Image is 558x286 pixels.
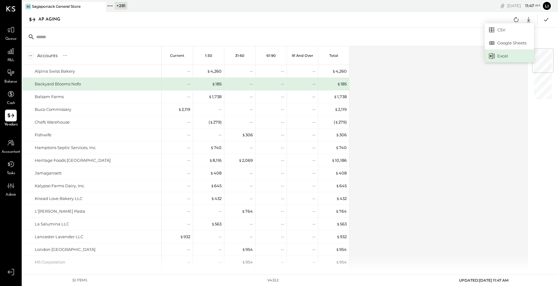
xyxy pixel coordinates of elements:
[210,145,222,151] div: 740
[239,158,242,163] span: $
[6,192,16,198] span: Admin
[281,81,284,87] div: --
[336,221,340,226] span: $
[242,259,253,265] div: 954
[0,67,21,85] a: Balance
[35,132,51,138] div: Fishwife
[281,234,284,240] div: --
[35,259,65,265] div: M5 Corporation
[336,183,339,188] span: $
[178,107,190,112] div: 2,119
[7,101,15,106] span: Cash
[38,15,67,25] div: AP Aging
[281,183,284,189] div: --
[242,132,245,137] span: $
[218,259,222,265] div: --
[209,94,212,99] span: $
[35,81,81,87] div: Backyard Blooms Nofo
[180,234,183,239] span: $
[5,36,17,42] span: Queue
[4,122,18,128] span: Vendors
[35,183,85,189] div: Kalypso Farms Dairy, Inc.
[281,208,284,214] div: --
[242,260,245,265] span: $
[334,94,347,100] div: 1,738
[250,234,253,240] div: --
[281,221,284,227] div: --
[336,209,339,214] span: $
[187,81,190,87] div: --
[207,69,210,74] span: $
[337,81,341,86] span: $
[335,107,338,112] span: $
[72,278,87,283] div: 32 items
[170,53,184,58] p: Current
[37,52,58,59] div: Accounts
[35,119,70,125] div: Chefs Warehouse
[312,132,315,138] div: --
[209,94,222,100] div: 1,738
[267,278,279,283] div: v 4.32.2
[250,221,253,227] div: --
[281,132,284,138] div: --
[329,53,338,58] p: Total
[211,196,214,201] span: $
[250,94,253,100] div: --
[209,119,222,125] div: ( 279 )
[207,68,222,74] div: 4,260
[336,196,347,202] div: 432
[335,120,338,125] span: $
[205,53,212,58] p: 1-30
[0,180,21,198] a: Admin
[7,171,15,176] span: Tasks
[0,137,21,155] a: Accountant
[187,132,190,138] div: --
[250,107,253,112] div: --
[312,208,315,214] div: --
[235,53,244,58] p: 31-60
[35,145,96,151] div: Hamptons Septic Services, Inc.
[187,94,190,100] div: --
[115,2,127,10] div: + 281
[35,68,75,74] div: Alpina Swiss Bakery
[35,208,85,214] div: L'[PERSON_NAME] Pasta
[336,145,347,151] div: 740
[335,170,339,175] span: $
[281,157,284,163] div: --
[334,119,347,125] div: ( 279 )
[187,259,190,265] div: --
[312,259,315,265] div: --
[312,119,315,125] div: --
[336,196,340,201] span: $
[187,221,190,227] div: --
[32,4,81,9] div: Sagaponack General Store
[336,145,339,150] span: $
[187,247,190,252] div: --
[485,23,534,36] a: CSV
[187,170,190,176] div: --
[212,81,222,87] div: 185
[187,68,190,74] div: --
[242,208,253,214] div: 764
[242,247,253,252] div: 954
[336,260,339,265] span: $
[180,234,190,240] div: 932
[187,196,190,202] div: --
[485,36,534,49] div: Google Sheets
[218,247,222,252] div: --
[336,208,347,214] div: 764
[218,234,222,240] div: --
[281,94,284,100] div: --
[281,145,284,151] div: --
[335,107,347,112] div: 2,119
[218,132,222,138] div: --
[0,158,21,176] a: Tasks
[336,221,347,227] div: 563
[337,81,347,87] div: 185
[292,53,313,58] p: 91 and Over
[250,119,253,125] div: --
[211,221,222,227] div: 563
[281,247,284,252] div: --
[211,221,215,226] span: $
[0,88,21,106] a: Cash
